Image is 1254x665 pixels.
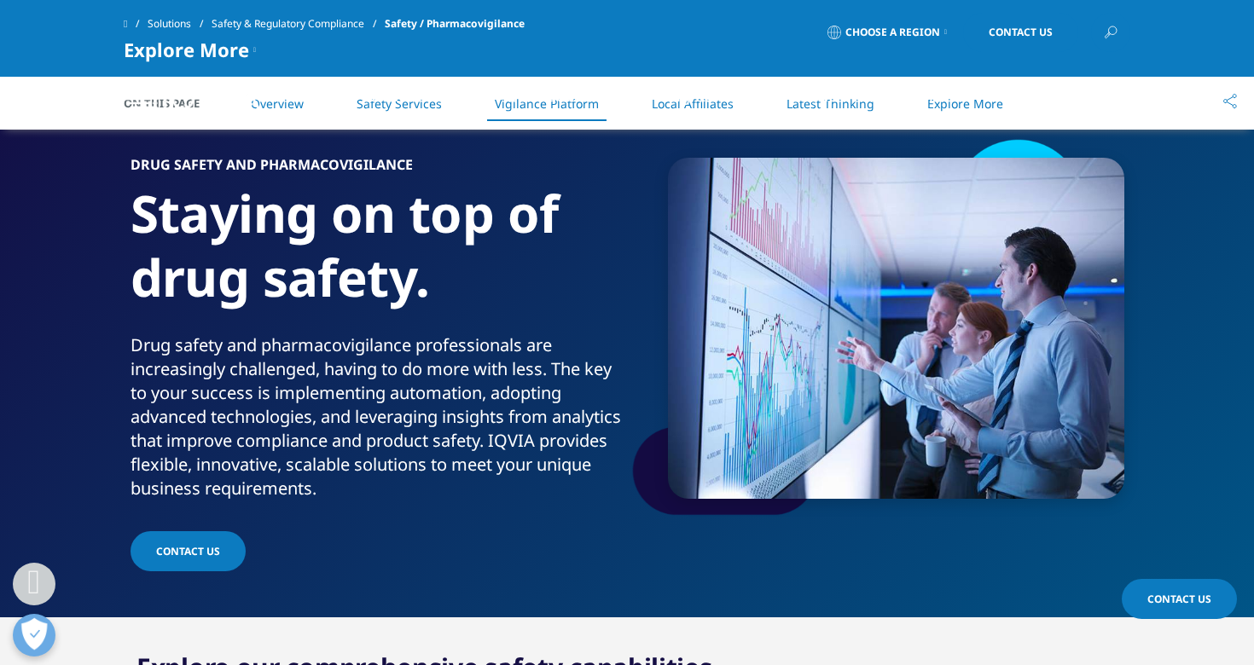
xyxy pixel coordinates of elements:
span: Choose a Region [845,26,940,39]
div: Drug safety and pharmacovigilance professionals are increasingly challenged, having to do more wi... [131,333,621,500]
h1: Staying on top of drug safety. [131,182,621,333]
a: Contact us [131,531,246,571]
span: Contact us [156,544,220,558]
img: 139_reviewing-data-on-screens.jpg [668,158,1124,499]
a: Careers [911,85,967,106]
span: Contact Us [989,27,1053,38]
h6: Drug Safety and Pharmacovigilance [131,158,621,182]
a: Products [512,85,578,106]
a: About [790,85,834,106]
a: Contact Us [963,13,1078,52]
a: Contact Us [1122,579,1237,619]
img: IQVIA Healthcare Information Technology and Pharma Clinical Research Company [124,88,260,113]
button: Open Preferences [13,614,55,656]
a: Solutions [367,85,435,106]
a: Insights [654,85,713,106]
span: Contact Us [1147,592,1211,606]
nav: Primary [267,60,1130,140]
